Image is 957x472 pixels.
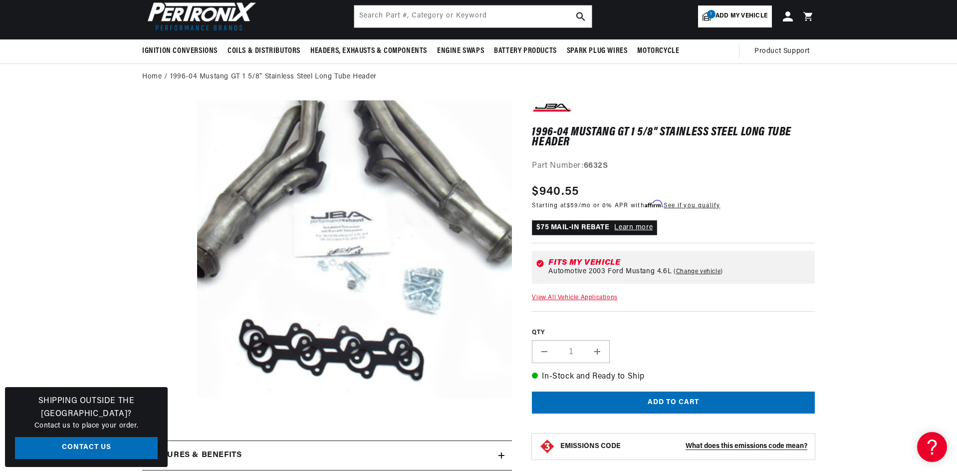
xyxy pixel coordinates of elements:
h3: Shipping Outside the [GEOGRAPHIC_DATA]? [15,395,158,421]
strong: What does this emissions code mean? [686,443,807,450]
a: Home [142,71,162,82]
a: See if you qualify - Learn more about Affirm Financing (opens in modal) [664,203,720,209]
span: Add my vehicle [716,11,767,21]
span: $59 [567,203,578,209]
span: Product Support [754,46,810,57]
span: Ignition Conversions [142,46,218,56]
a: View All Vehicle Applications [532,295,617,301]
label: QTY [532,329,815,337]
p: $75 MAIL-IN REBATE [532,220,657,235]
p: Contact us to place your order. [15,421,158,432]
span: Headers, Exhausts & Components [310,46,427,56]
summary: Ignition Conversions [142,39,223,63]
p: In-Stock and Ready to Ship [532,371,815,384]
span: Spark Plug Wires [567,46,628,56]
summary: Coils & Distributors [223,39,305,63]
img: Emissions code [539,439,555,455]
summary: Battery Products [489,39,562,63]
span: Affirm [645,200,662,208]
media-gallery: Gallery Viewer [142,100,512,421]
h1: 1996-04 Mustang GT 1 5/8" Stainless Steel Long Tube Header [532,127,815,148]
span: Coils & Distributors [228,46,300,56]
summary: Headers, Exhausts & Components [305,39,432,63]
button: EMISSIONS CODEWhat does this emissions code mean? [560,442,807,451]
div: Fits my vehicle [548,259,811,267]
strong: 6632S [584,162,608,170]
div: Part Number: [532,160,815,173]
a: Contact Us [15,437,158,460]
summary: Product Support [754,39,815,63]
a: Change vehicle [674,268,723,276]
span: Battery Products [494,46,557,56]
nav: breadcrumbs [142,71,815,82]
span: 1 [707,10,716,18]
span: Automotive 2003 Ford Mustang 4.6L [548,268,672,276]
span: Engine Swaps [437,46,484,56]
a: Learn more [614,224,653,231]
summary: Motorcycle [632,39,684,63]
p: Starting at /mo or 0% APR with . [532,201,720,210]
strong: EMISSIONS CODE [560,443,621,450]
a: 1996-04 Mustang GT 1 5/8" Stainless Steel Long Tube Header [170,71,377,82]
button: Add to cart [532,392,815,414]
input: Search Part #, Category or Keyword [354,5,592,27]
summary: Features & Benefits [142,441,512,470]
a: 1Add my vehicle [698,5,772,27]
span: $940.55 [532,183,579,201]
summary: Engine Swaps [432,39,489,63]
h2: Features & Benefits [147,449,241,462]
span: Motorcycle [637,46,679,56]
summary: Spark Plug Wires [562,39,633,63]
button: search button [570,5,592,27]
